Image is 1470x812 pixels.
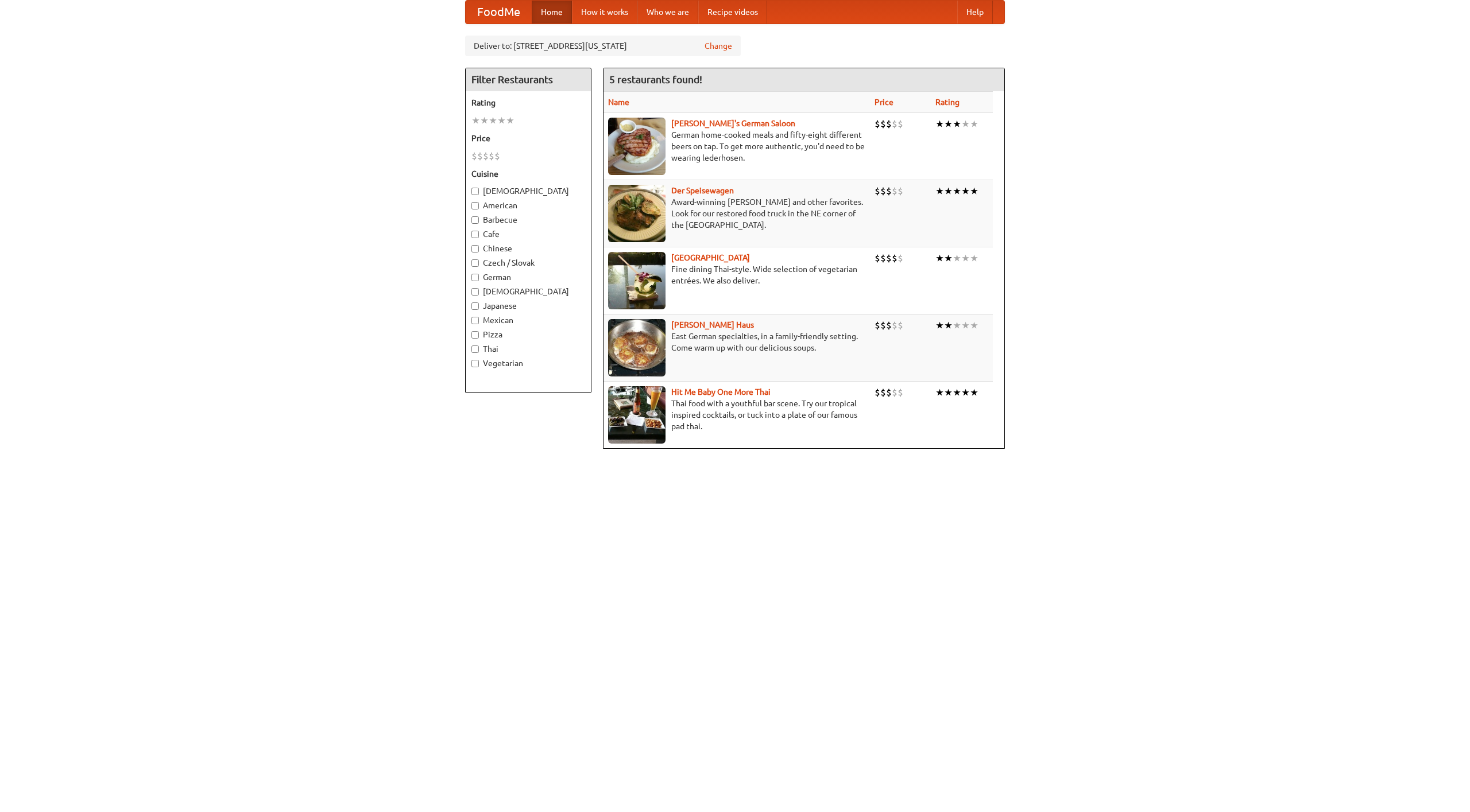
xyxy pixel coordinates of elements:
li: ★ [944,252,953,265]
li: ★ [944,319,953,332]
li: $ [898,386,903,399]
label: Thai [471,343,585,355]
li: ★ [489,114,497,127]
div: Deliver to: [STREET_ADDRESS][US_STATE] [465,36,741,56]
li: ★ [935,118,944,130]
li: ★ [970,252,978,265]
li: $ [898,185,903,197]
li: $ [477,150,483,162]
input: Vegetarian [471,360,479,367]
label: German [471,271,585,283]
li: ★ [961,185,970,197]
li: ★ [953,185,961,197]
a: Recipe videos [698,1,767,24]
p: German home-cooked meals and fifty-eight different beers on tap. To get more authentic, you'd nee... [608,129,865,164]
img: kohlhaus.jpg [608,319,666,376]
li: ★ [944,185,953,197]
a: Price [875,98,893,107]
li: $ [886,386,892,399]
a: Rating [935,98,960,107]
label: American [471,200,585,211]
li: $ [875,118,880,130]
li: $ [892,386,898,399]
li: ★ [506,114,514,127]
li: ★ [961,386,970,399]
input: Mexican [471,317,479,324]
label: Japanese [471,300,585,312]
li: $ [875,185,880,197]
li: $ [892,252,898,265]
li: ★ [471,114,480,127]
li: ★ [935,319,944,332]
p: Thai food with a youthful bar scene. Try our tropical inspired cocktails, or tuck into a plate of... [608,398,865,432]
input: Chinese [471,245,479,252]
li: ★ [953,252,961,265]
li: ★ [935,386,944,399]
li: $ [898,118,903,130]
li: ★ [953,319,961,332]
li: $ [892,319,898,332]
label: Chinese [471,243,585,254]
input: [DEMOGRAPHIC_DATA] [471,188,479,195]
input: Czech / Slovak [471,259,479,267]
ng-pluralize: 5 restaurants found! [609,74,702,85]
li: $ [875,319,880,332]
b: Hit Me Baby One More Thai [671,387,771,397]
li: ★ [944,386,953,399]
li: $ [471,150,477,162]
input: Barbecue [471,216,479,224]
input: [DEMOGRAPHIC_DATA] [471,288,479,296]
li: ★ [935,252,944,265]
li: $ [892,185,898,197]
li: ★ [953,386,961,399]
li: ★ [480,114,489,127]
li: $ [494,150,500,162]
a: Who we are [637,1,698,24]
li: ★ [970,386,978,399]
li: $ [898,252,903,265]
p: East German specialties, in a family-friendly setting. Come warm up with our delicious soups. [608,331,865,353]
li: $ [886,252,892,265]
h5: Rating [471,97,585,108]
a: [PERSON_NAME] Haus [671,320,754,329]
input: German [471,274,479,281]
input: Japanese [471,302,479,310]
a: Home [532,1,572,24]
li: $ [886,185,892,197]
li: ★ [935,185,944,197]
b: [PERSON_NAME]'s German Saloon [671,119,795,128]
li: $ [880,185,886,197]
li: $ [880,386,886,399]
li: ★ [953,118,961,130]
label: Mexican [471,314,585,326]
h5: Price [471,133,585,144]
li: $ [886,319,892,332]
li: ★ [961,252,970,265]
label: [DEMOGRAPHIC_DATA] [471,185,585,197]
p: Award-winning [PERSON_NAME] and other favorites. Look for our restored food truck in the NE corne... [608,196,865,231]
label: Barbecue [471,214,585,226]
li: $ [880,319,886,332]
input: American [471,202,479,209]
label: Czech / Slovak [471,257,585,269]
li: $ [898,319,903,332]
li: $ [880,252,886,265]
li: $ [875,386,880,399]
img: esthers.jpg [608,118,666,175]
li: ★ [970,319,978,332]
a: Der Speisewagen [671,186,734,195]
li: $ [880,118,886,130]
label: Pizza [471,329,585,340]
a: Name [608,98,629,107]
p: Fine dining Thai-style. Wide selection of vegetarian entrées. We also deliver. [608,263,865,286]
a: FoodMe [466,1,532,24]
a: Change [705,40,732,52]
input: Thai [471,345,479,353]
img: babythai.jpg [608,386,666,444]
li: ★ [497,114,506,127]
a: How it works [572,1,637,24]
li: $ [875,252,880,265]
li: ★ [961,319,970,332]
